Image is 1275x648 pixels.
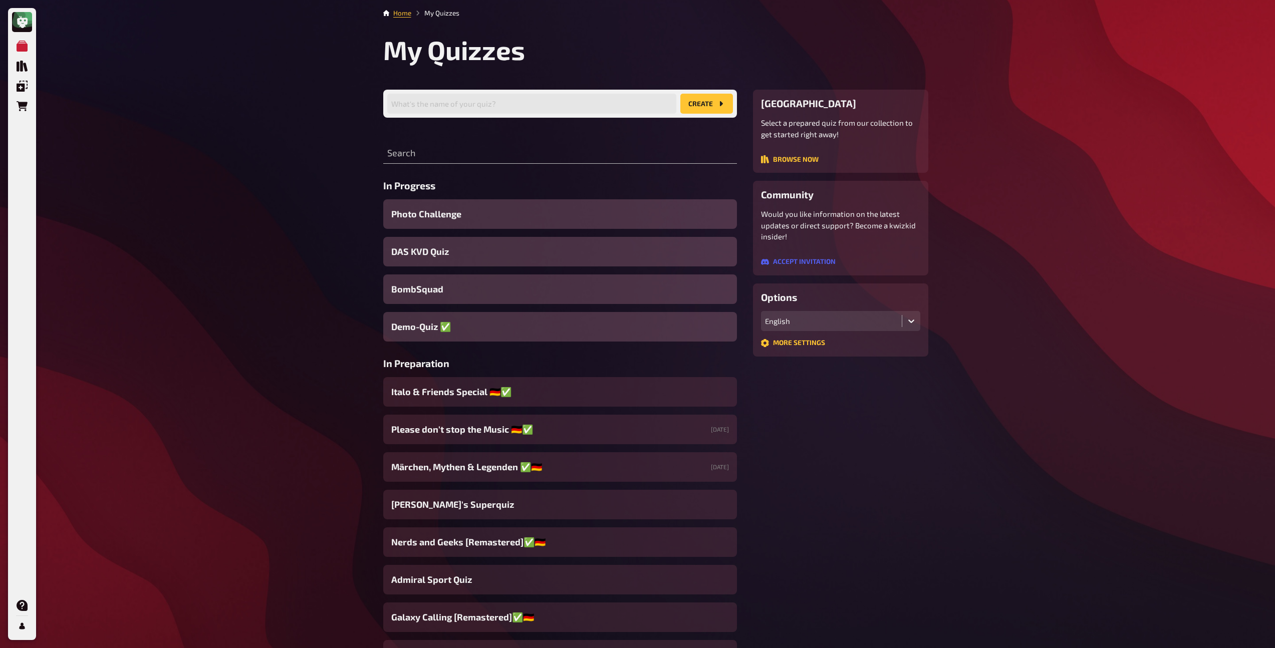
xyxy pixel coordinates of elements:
[761,98,920,109] h3: [GEOGRAPHIC_DATA]
[383,237,737,266] a: DAS KVD Quiz
[761,155,819,163] button: Browse now
[761,291,920,303] h3: Options
[391,320,451,334] span: Demo-Quiz ✅​
[391,498,514,511] span: [PERSON_NAME]'s Superquiz
[383,602,737,632] a: Galaxy Calling [Remastered]✅​🇩🇪
[391,460,542,474] span: Märchen, Mythen & Legenden ✅​🇩🇪
[391,207,461,221] span: Photo Challenge
[383,144,737,164] input: Search
[383,34,928,66] h1: My Quizzes
[391,282,443,296] span: BombSquad
[383,415,737,444] a: Please don't stop the Music 🇩🇪✅[DATE]
[761,258,836,266] button: Accept invitation
[393,8,411,18] li: Home
[765,316,898,326] div: English
[761,340,825,349] a: More settings
[391,573,472,586] span: Admiral Sport Quiz
[761,117,920,140] p: Select a prepared quiz from our collection to get started right away!
[761,189,920,200] h3: Community
[393,9,411,17] a: Home
[391,610,534,624] span: Galaxy Calling [Remastered]✅​🇩🇪
[711,425,729,434] small: [DATE]
[761,208,920,242] p: Would you like information on the latest updates or direct support? Become a kwizkid insider!
[383,527,737,557] a: Nerds and Geeks [Remastered]✅​🇩🇪
[391,423,533,436] span: Please don't stop the Music 🇩🇪✅
[391,385,512,399] span: Italo & Friends Special 🇩🇪✅
[761,339,825,347] button: More settings
[383,358,737,369] h3: In Preparation
[761,156,819,165] a: Browse now
[383,274,737,304] a: BombSquad
[383,377,737,407] a: Italo & Friends Special 🇩🇪✅
[391,535,546,549] span: Nerds and Geeks [Remastered]✅​🇩🇪
[383,180,737,191] h3: In Progress
[383,312,737,342] a: Demo-Quiz ✅​
[383,490,737,519] a: [PERSON_NAME]'s Superquiz
[411,8,459,18] li: My Quizzes
[680,94,733,114] button: create
[383,452,737,482] a: Märchen, Mythen & Legenden ✅​🇩🇪[DATE]
[761,258,836,267] a: Accept invitation
[387,94,676,114] input: What's the name of your quiz?
[383,199,737,229] a: Photo Challenge
[711,463,729,471] small: [DATE]
[383,565,737,594] a: Admiral Sport Quiz
[391,245,449,258] span: DAS KVD Quiz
